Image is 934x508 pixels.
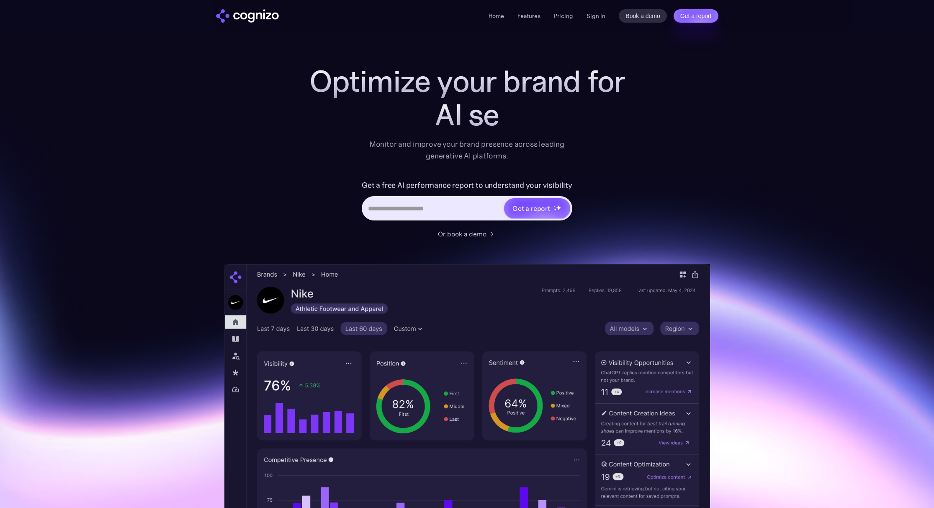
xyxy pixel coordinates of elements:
[554,205,555,207] img: star
[489,12,504,20] a: Home
[619,9,667,23] a: Book a demo
[554,12,573,20] a: Pricing
[300,98,635,132] div: AI se
[216,9,279,23] a: home
[674,9,718,23] a: Get a report
[364,138,570,162] div: Monitor and improve your brand presence across leading generative AI platforms.
[556,205,561,210] img: star
[362,179,572,192] label: Get a free AI performance report to understand your visibility
[438,229,497,239] a: Or book a demo
[438,229,486,239] div: Or book a demo
[503,197,571,219] a: Get a reportstarstarstar
[554,208,557,211] img: star
[216,9,279,23] img: cognizo logo
[362,179,572,225] form: Hero URL Input Form
[300,65,635,98] h1: Optimize your brand for
[587,11,605,21] a: Sign in
[517,12,540,20] a: Features
[512,203,550,213] div: Get a report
